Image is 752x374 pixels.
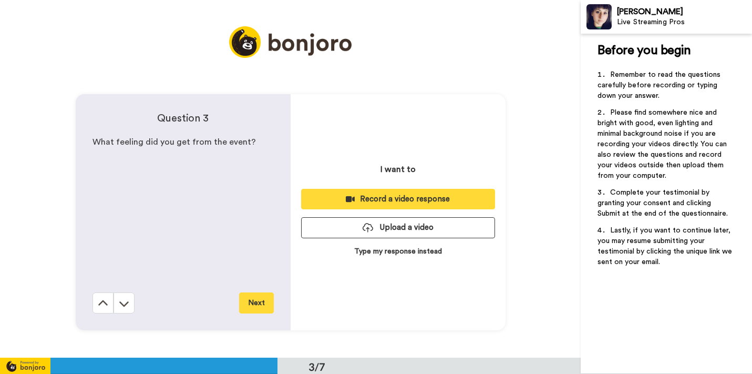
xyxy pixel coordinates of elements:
[310,194,487,205] div: Record a video response
[292,359,342,374] div: 3/7
[617,7,751,17] div: [PERSON_NAME]
[598,44,691,57] span: Before you begin
[92,111,274,126] h4: Question 3
[598,109,729,179] span: Please find somewhere nice and bright with good, even lighting and minimal background noise if yo...
[598,189,728,217] span: Complete your testimonial by granting your consent and clicking Submit at the end of the question...
[92,138,256,146] span: What feeling did you get from the event?
[380,163,416,176] p: I want to
[301,217,495,238] button: Upload a video
[239,292,274,314] button: Next
[586,4,612,29] img: Profile Image
[598,227,734,266] span: Lastly, if you want to continue later, you may resume submitting your testimonial by clicking the...
[598,71,723,99] span: Remember to read the questions carefully before recording or typing down your answer.
[301,189,495,209] button: Record a video response
[617,18,751,27] div: Live Streaming Pros
[354,246,442,257] p: Type my response instead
